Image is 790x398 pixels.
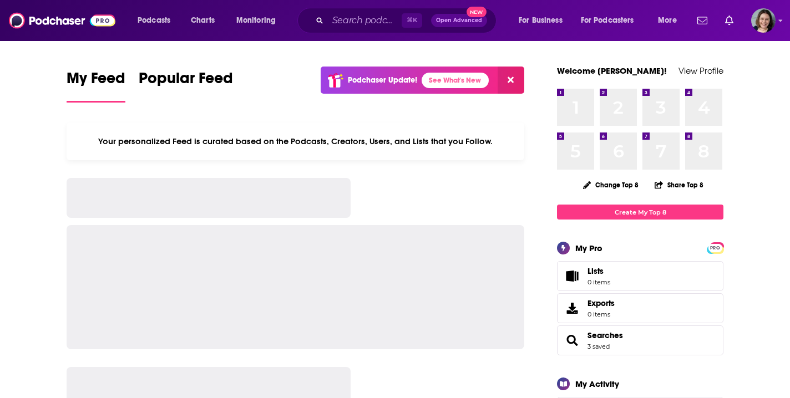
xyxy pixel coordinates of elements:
[67,123,524,160] div: Your personalized Feed is curated based on the Podcasts, Creators, Users, and Lists that you Follow.
[557,205,723,220] a: Create My Top 8
[557,293,723,323] a: Exports
[751,8,776,33] span: Logged in as micglogovac
[588,343,610,350] a: 3 saved
[575,379,619,389] div: My Activity
[184,12,221,29] a: Charts
[511,12,576,29] button: open menu
[519,13,563,28] span: For Business
[236,13,276,28] span: Monitoring
[561,300,583,316] span: Exports
[650,12,691,29] button: open menu
[588,278,610,286] span: 0 items
[67,69,125,94] span: My Feed
[557,325,723,355] span: Searches
[431,14,487,27] button: Open AdvancedNew
[561,268,583,284] span: Lists
[721,11,738,30] a: Show notifications dropdown
[588,298,615,308] span: Exports
[348,75,417,85] p: Podchaser Update!
[9,10,115,31] img: Podchaser - Follow, Share and Rate Podcasts
[229,12,290,29] button: open menu
[67,69,125,103] a: My Feed
[575,243,602,253] div: My Pro
[139,69,233,103] a: Popular Feed
[588,310,615,318] span: 0 items
[654,174,704,196] button: Share Top 8
[467,7,487,17] span: New
[588,266,604,276] span: Lists
[557,65,667,76] a: Welcome [PERSON_NAME]!
[139,69,233,94] span: Popular Feed
[138,13,170,28] span: Podcasts
[402,13,422,28] span: ⌘ K
[751,8,776,33] img: User Profile
[581,13,634,28] span: For Podcasters
[561,333,583,348] a: Searches
[574,12,650,29] button: open menu
[693,11,712,30] a: Show notifications dropdown
[557,261,723,291] a: Lists
[588,266,610,276] span: Lists
[751,8,776,33] button: Show profile menu
[130,12,185,29] button: open menu
[708,243,722,252] a: PRO
[576,178,645,192] button: Change Top 8
[422,73,489,88] a: See What's New
[328,12,402,29] input: Search podcasts, credits, & more...
[708,244,722,252] span: PRO
[308,8,507,33] div: Search podcasts, credits, & more...
[658,13,677,28] span: More
[588,330,623,340] a: Searches
[436,18,482,23] span: Open Advanced
[678,65,723,76] a: View Profile
[191,13,215,28] span: Charts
